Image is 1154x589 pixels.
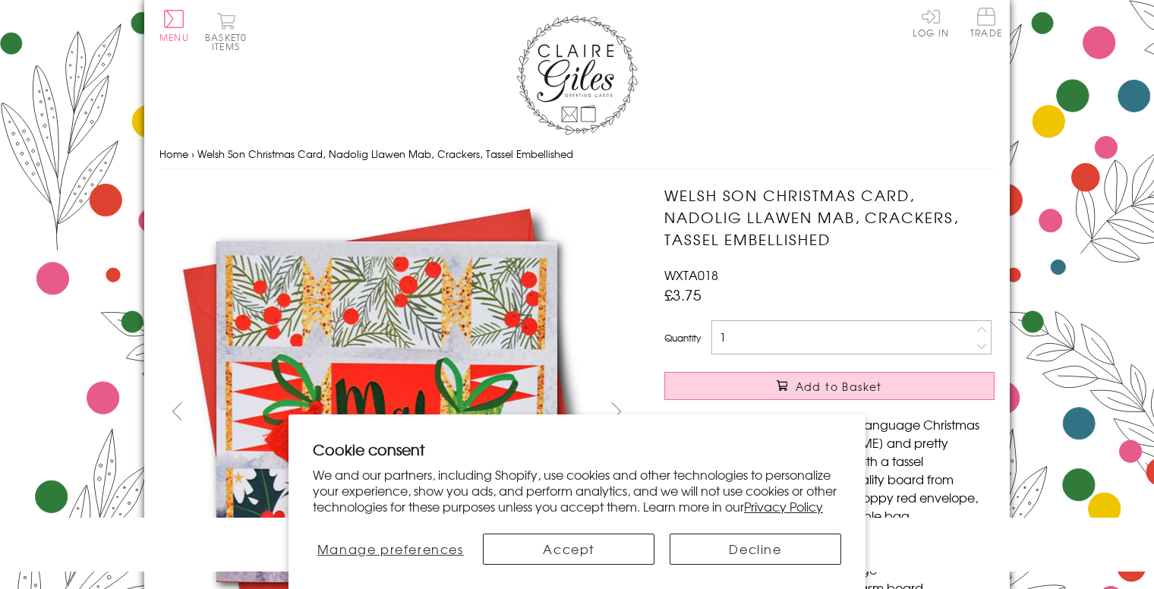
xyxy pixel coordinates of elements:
span: Trade [970,8,1002,37]
img: Claire Giles Greetings Cards [516,15,638,135]
span: Menu [159,30,189,44]
button: Basket0 items [205,12,247,51]
p: We and our partners, including Shopify, use cookies and other technologies to personalize your ex... [313,467,841,514]
span: £3.75 [664,284,702,305]
span: WXTA018 [664,266,718,284]
button: Add to Basket [664,372,995,400]
label: Quantity [664,331,701,345]
button: next [600,394,634,428]
a: Privacy Policy [744,497,823,515]
button: Decline [670,534,841,565]
span: 0 items [212,30,247,53]
button: Accept [483,534,654,565]
button: prev [159,394,194,428]
button: Manage preferences [313,534,468,565]
a: Home [159,146,188,161]
span: › [191,146,194,161]
nav: breadcrumbs [159,139,995,170]
h2: Cookie consent [313,439,841,460]
h1: Welsh Son Christmas Card, Nadolig Llawen Mab, Crackers, Tassel Embellished [664,184,995,250]
button: Menu [159,10,189,42]
a: Log In [913,8,949,37]
span: Welsh Son Christmas Card, Nadolig Llawen Mab, Crackers, Tassel Embellished [197,146,573,161]
span: Add to Basket [796,379,882,394]
span: Manage preferences [317,540,464,558]
a: Trade [970,8,1002,40]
